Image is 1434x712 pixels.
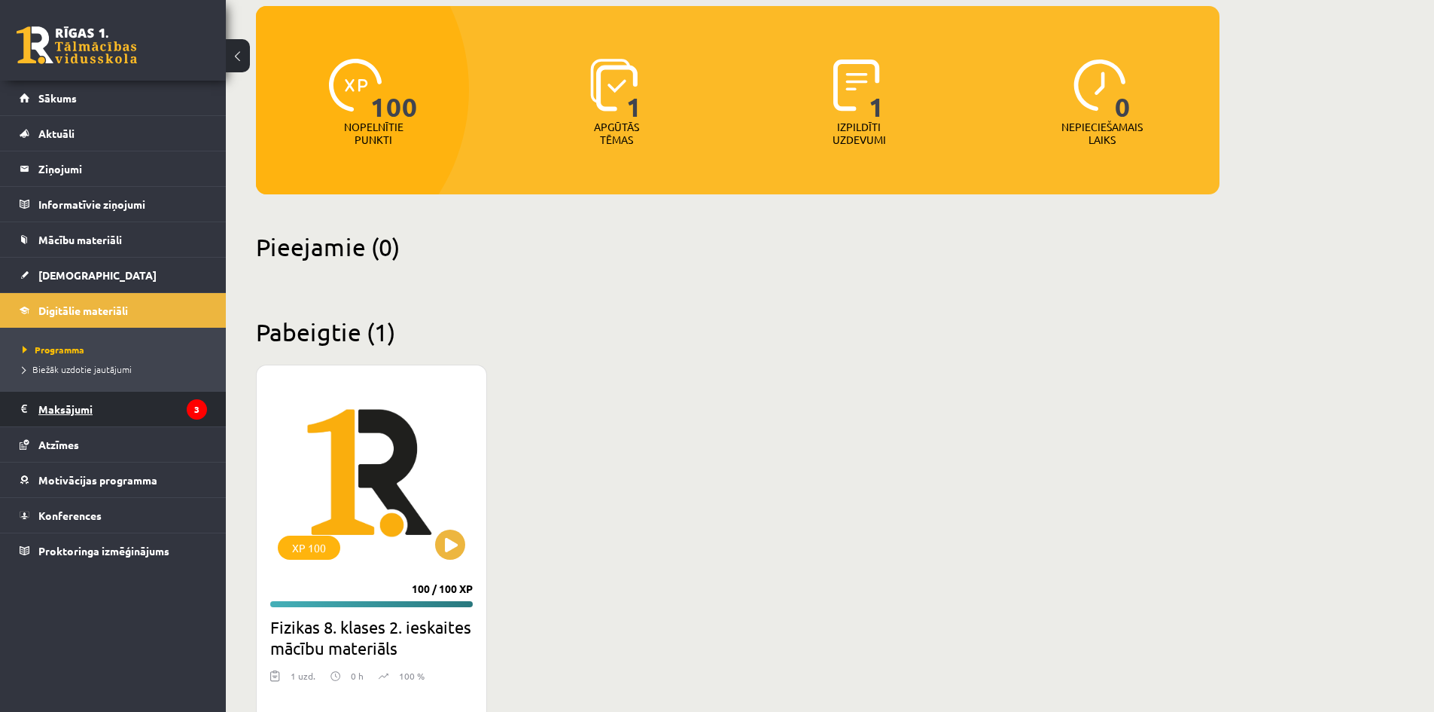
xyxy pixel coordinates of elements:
[1073,59,1126,112] img: icon-clock-7be60019b62300814b6bd22b8e044499b485619524d84068768e800edab66f18.svg
[626,59,642,121] span: 1
[20,81,207,115] a: Sākums
[278,536,340,560] div: XP 100
[38,473,157,487] span: Motivācijas programma
[830,121,888,146] p: Izpildīti uzdevumi
[20,222,207,257] a: Mācību materiāli
[20,498,207,533] a: Konferences
[38,544,169,558] span: Proktoringa izmēģinājums
[20,392,207,426] a: Maksājumi3
[587,121,646,146] p: Apgūtās tēmas
[23,362,211,376] a: Biežāk uzdotie jautājumi
[20,533,207,568] a: Proktoringa izmēģinājums
[256,317,1219,347] h2: Pabeigtie (1)
[1115,59,1131,121] span: 0
[370,59,418,121] span: 100
[38,304,128,317] span: Digitālie materiāli
[23,343,211,356] a: Programma
[20,463,207,497] a: Motivācijas programma
[23,363,132,375] span: Biežāk uzdotie jautājumi
[344,121,403,146] p: Nopelnītie punkti
[291,669,315,692] div: 1 uzd.
[38,268,157,282] span: [DEMOGRAPHIC_DATA]
[23,344,84,356] span: Programma
[38,509,102,522] span: Konferences
[38,151,207,186] legend: Ziņojumi
[38,392,207,426] legend: Maksājumi
[20,116,207,151] a: Aktuāli
[869,59,884,121] span: 1
[187,399,207,420] i: 3
[38,233,122,246] span: Mācību materiāli
[329,59,382,112] img: icon-xp-0682a9bc20223a9ccc6f5883a126b849a74cddfe5390d2b41b4391c66f2066e7.svg
[38,127,75,140] span: Aktuāli
[270,616,473,659] h2: Fizikas 8. klases 2. ieskaites mācību materiāls
[20,151,207,186] a: Ziņojumi
[38,187,207,222] legend: Informatīvie ziņojumi
[20,427,207,462] a: Atzīmes
[38,438,79,451] span: Atzīmes
[590,59,638,112] img: icon-learned-topics-4a711ccc23c960034f471b6e78daf4a3bad4a20eaf4de84257b87e66633f6470.svg
[20,293,207,328] a: Digitālie materiāli
[833,59,880,112] img: icon-completed-tasks-ad58ae20a441b2904462921112bc710f1caf180af7a3daa7317a5a94f2d26646.svg
[20,187,207,222] a: Informatīvie ziņojumi
[38,91,77,105] span: Sākums
[1061,121,1143,146] p: Nepieciešamais laiks
[399,669,425,683] p: 100 %
[256,232,1219,261] h2: Pieejamie (0)
[17,26,137,64] a: Rīgas 1. Tālmācības vidusskola
[20,258,207,292] a: [DEMOGRAPHIC_DATA]
[351,669,364,683] p: 0 h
